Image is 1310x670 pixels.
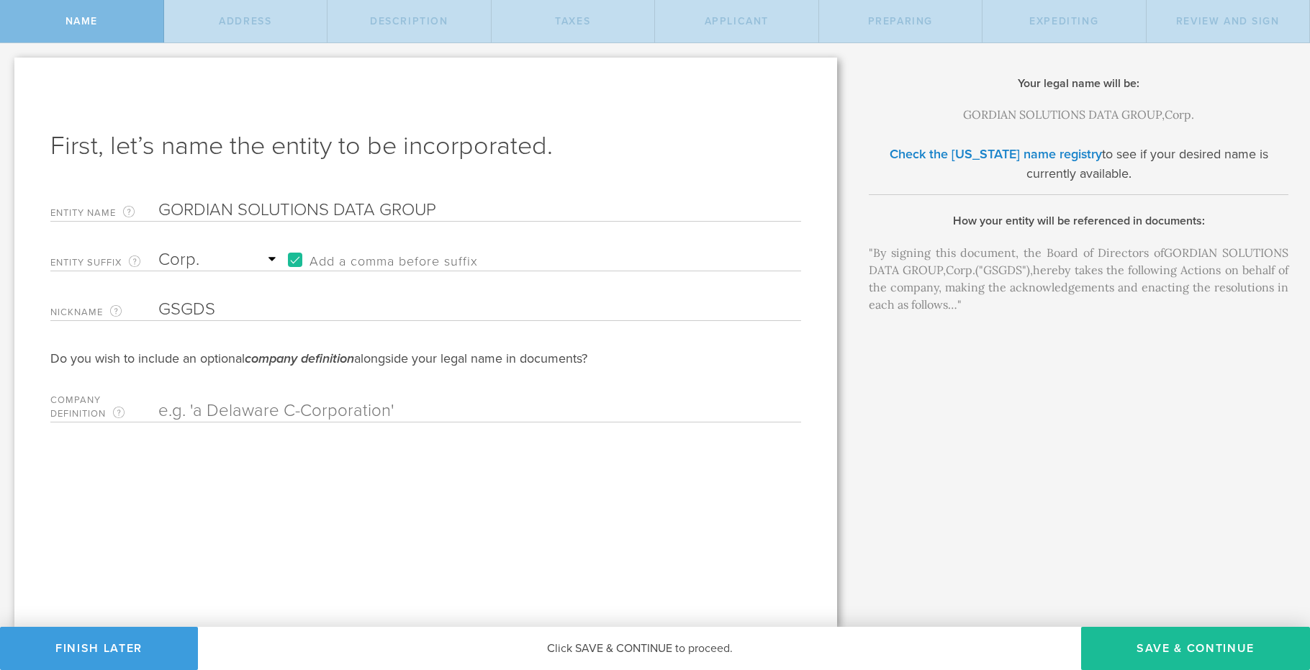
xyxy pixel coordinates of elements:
[219,15,271,27] span: Address
[245,350,354,366] em: company definition
[1081,627,1310,670] button: Save & Continue
[50,304,158,320] label: Nickname
[1026,146,1268,181] span: to see if your desired name is currently available.
[869,244,1288,313] div: "By signing this document, the Board of Directors of hereby takes the following Actions on behalf...
[868,15,933,27] span: Preparing
[869,213,1288,229] h2: How your entity will be referenced in documents:
[943,263,946,277] span: ,
[547,641,733,656] span: Click SAVE & CONTINUE to proceed.
[281,249,478,271] label: Add a comma before suffix
[1176,15,1280,27] span: Review and Sign
[1029,15,1098,27] span: Expediting
[50,350,801,367] div: Do you wish to include an optional alongside your legal name in documents?
[158,299,751,320] input: Required
[65,15,98,27] span: Name
[1165,107,1194,122] span: Corp.
[869,245,1288,277] span: GORDIAN SOLUTIONS DATA GROUP
[975,263,1033,277] span: ("GSGDS"),
[370,15,448,27] span: Description
[890,146,1102,162] a: Check the [US_STATE] name registry
[963,107,1162,122] span: GORDIAN SOLUTIONS DATA GROUP
[946,263,975,277] span: Corp.
[1162,107,1165,122] span: ,
[555,15,590,27] span: Taxes
[50,254,158,271] label: Entity Suffix
[158,199,751,221] input: Required
[869,76,1288,91] h2: Your legal name will be:
[1238,558,1310,627] iframe: Chat Widget
[50,204,158,221] label: Entity Name
[158,400,751,422] input: e.g. 'a Delaware C-Corporation'
[705,15,769,27] span: Applicant
[50,129,801,163] h1: First, let’s name the entity to be incorporated.
[50,396,158,422] label: Company Definition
